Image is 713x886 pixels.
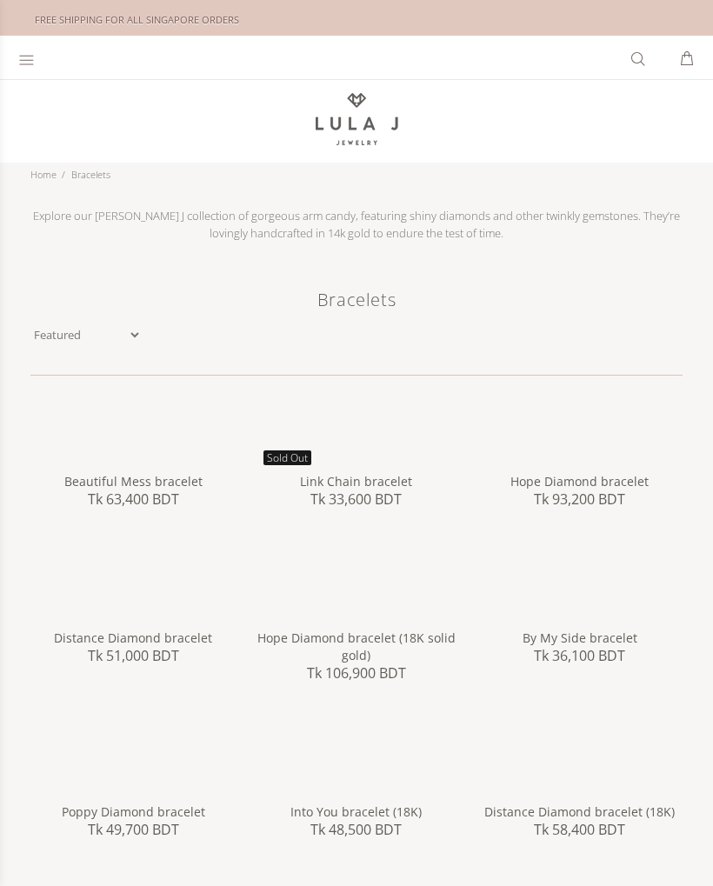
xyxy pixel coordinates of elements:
[310,821,402,838] span: Tk 48,500 BDT
[26,10,687,30] div: FREE SHIPPING FOR ALL SINGAPORE ORDERS
[476,599,683,615] a: By My Side bracelet
[30,168,57,181] a: Home
[88,490,179,508] span: Tk 63,400 BDT
[254,773,460,789] a: Into You bracelet (18K)
[534,647,625,664] span: Tk 36,100 BDT
[263,450,311,465] span: Sold Out
[64,473,203,490] a: Beautiful Mess bracelet
[254,599,460,615] a: Hope Diamond bracelet (18K solid gold)
[88,647,179,664] span: Tk 51,000 BDT
[510,473,649,490] a: Hope Diamond bracelet
[62,803,205,820] a: Poppy Diamond bracelet
[523,630,637,646] a: By My Side bracelet
[22,207,691,242] div: Explore our [PERSON_NAME] J collection of gorgeous arm candy, featuring shiny diamonds and other ...
[484,803,675,820] a: Distance Diamond bracelet (18K)
[62,163,116,187] li: Bracelets
[300,473,412,490] a: Link Chain bracelet
[476,443,683,458] a: Hope Diamond bracelet
[534,821,625,838] span: Tk 58,400 BDT
[30,599,237,615] a: Distance Diamond bracelet
[290,803,422,820] a: Into You bracelet (18K)
[54,630,212,646] a: Distance Diamond bracelet
[476,773,683,789] a: Distance Diamond bracelet (18K)
[30,287,683,327] h1: Bracelets
[310,490,402,508] span: Tk 33,600 BDT
[534,490,625,508] span: Tk 93,200 BDT
[257,630,456,663] a: Hope Diamond bracelet (18K solid gold)
[254,443,460,458] a: Link Chain bracelet Sold Out
[30,773,237,789] a: Poppy Diamond bracelet
[307,664,406,682] span: Tk 106,900 BDT
[30,443,237,458] a: Beautiful Mess bracelet
[88,821,179,838] span: Tk 49,700 BDT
